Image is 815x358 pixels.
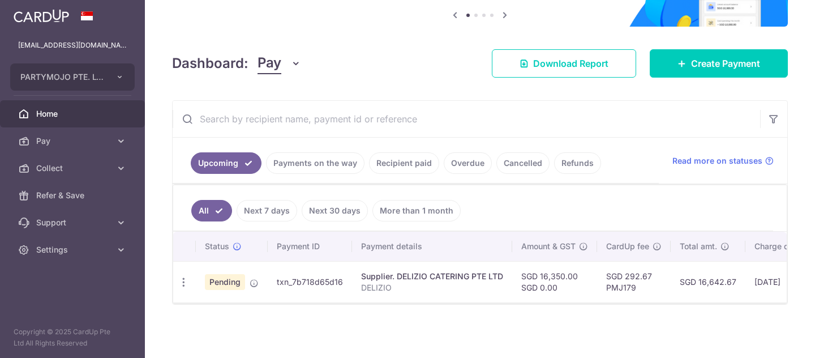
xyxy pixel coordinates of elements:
a: Cancelled [496,152,550,174]
a: More than 1 month [372,200,461,221]
a: Create Payment [650,49,788,78]
a: Overdue [444,152,492,174]
a: Next 7 days [237,200,297,221]
a: Refunds [554,152,601,174]
span: Charge date [754,241,801,252]
div: Supplier. DELIZIO CATERING PTE LTD [361,271,503,282]
a: Read more on statuses [672,155,774,167]
span: Pay [36,135,111,147]
img: CardUp [14,9,69,23]
td: SGD 16,350.00 SGD 0.00 [512,261,597,302]
span: Amount & GST [521,241,576,252]
td: txn_7b718d65d16 [268,261,352,302]
span: Status [205,241,229,252]
a: Download Report [492,49,636,78]
span: Help [26,8,49,18]
th: Payment ID [268,232,352,261]
a: Payments on the way [266,152,364,174]
span: Pending [205,274,245,290]
span: Total amt. [680,241,717,252]
span: Create Payment [691,57,760,70]
button: Pay [258,53,301,74]
p: [EMAIL_ADDRESS][DOMAIN_NAME] [18,40,127,51]
a: Upcoming [191,152,261,174]
span: Read more on statuses [672,155,762,167]
span: Collect [36,163,111,174]
span: Support [36,217,111,228]
p: DELIZIO [361,282,503,293]
span: Refer & Save [36,190,111,201]
a: Recipient paid [369,152,439,174]
td: SGD 292.67 PMJ179 [597,261,671,302]
h4: Dashboard: [172,53,248,74]
span: PARTYMOJO PTE. LTD. [20,71,104,83]
span: Settings [36,244,111,255]
button: PARTYMOJO PTE. LTD. [10,63,135,91]
span: Home [36,108,111,120]
span: CardUp fee [606,241,649,252]
span: Download Report [533,57,608,70]
a: Next 30 days [302,200,368,221]
input: Search by recipient name, payment id or reference [173,101,760,137]
td: SGD 16,642.67 [671,261,745,302]
span: Pay [258,53,281,74]
th: Payment details [352,232,512,261]
a: All [191,200,232,221]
